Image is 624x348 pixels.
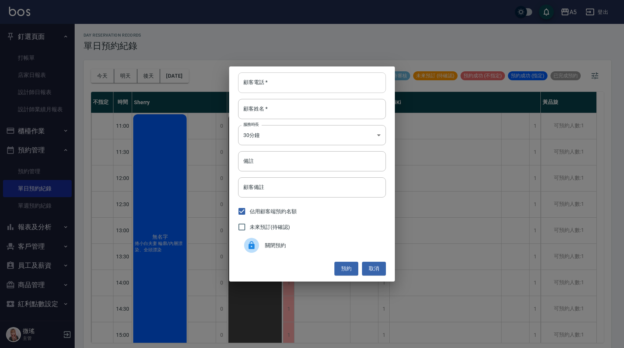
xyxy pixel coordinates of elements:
span: 佔用顧客端預約名額 [250,208,297,215]
div: 30分鐘 [238,125,386,145]
span: 關閉預約 [265,242,380,249]
button: 取消 [362,262,386,276]
label: 服務時長 [243,122,259,127]
button: 預約 [334,262,358,276]
span: 未來預訂(待確認) [250,223,290,231]
div: 關閉預約 [238,235,386,256]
